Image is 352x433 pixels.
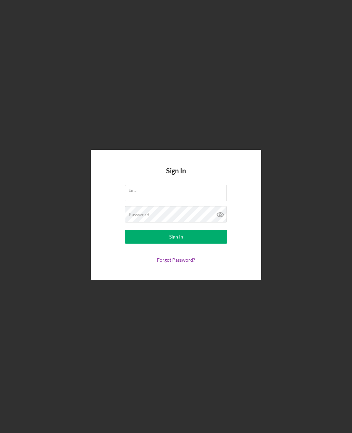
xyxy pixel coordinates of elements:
[169,230,183,244] div: Sign In
[129,185,227,193] label: Email
[157,257,195,263] a: Forgot Password?
[125,230,227,244] button: Sign In
[166,167,186,185] h4: Sign In
[129,212,149,217] label: Password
